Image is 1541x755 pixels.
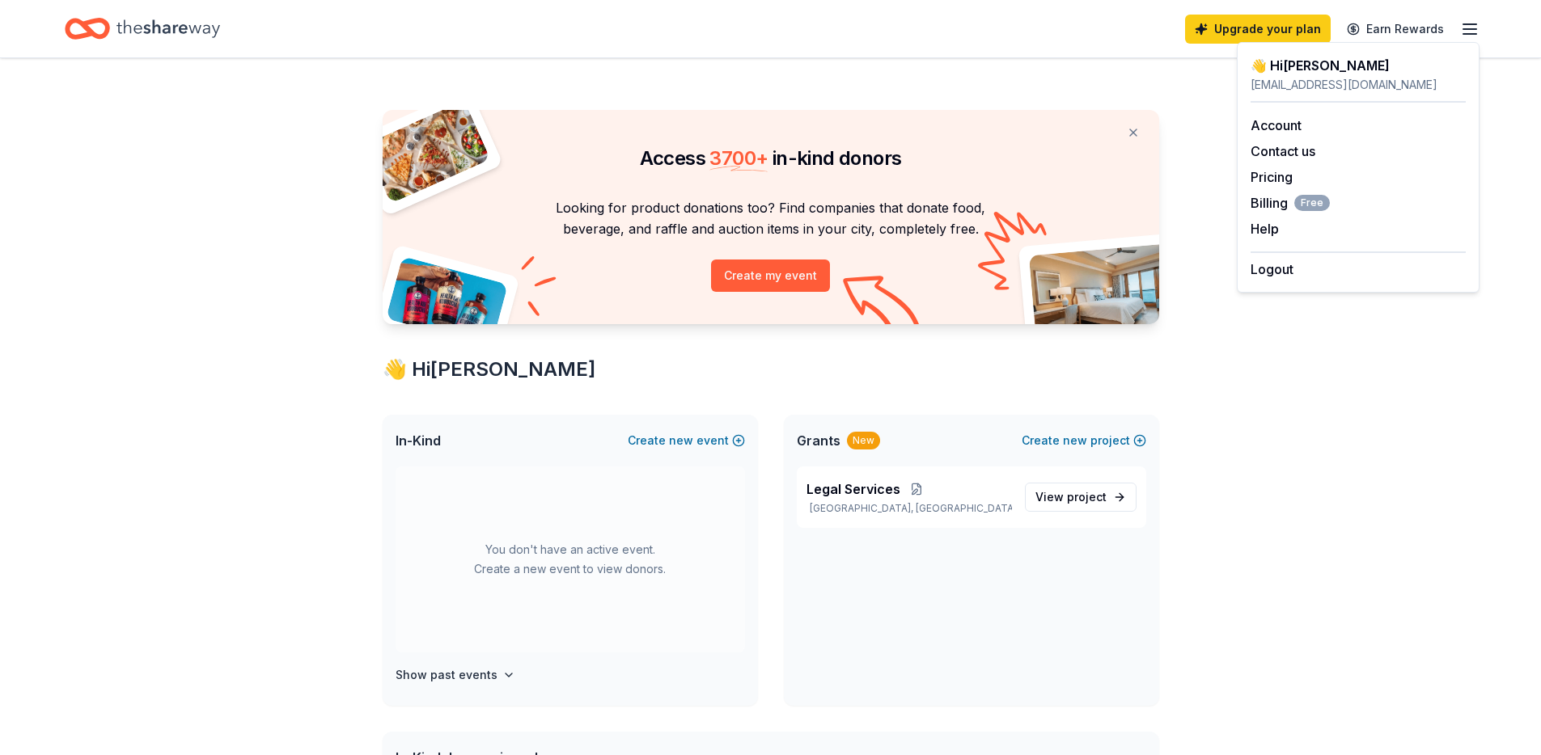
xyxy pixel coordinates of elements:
button: Contact us [1251,141,1315,161]
p: Looking for product donations too? Find companies that donate food, beverage, and raffle and auct... [402,197,1140,240]
img: Pizza [364,100,490,204]
span: Free [1294,195,1330,211]
a: View project [1025,483,1137,512]
div: New [847,432,880,449]
div: You don't have an active event. Create a new event to view donors. [396,466,745,652]
div: 👋 Hi [PERSON_NAME] [1251,56,1466,75]
p: [GEOGRAPHIC_DATA], [GEOGRAPHIC_DATA] [806,502,1012,515]
span: Grants [797,431,840,450]
button: Createnewevent [628,431,745,450]
span: In-Kind [396,431,441,450]
span: Billing [1251,193,1330,213]
button: Createnewproject [1022,431,1146,450]
span: Access in-kind donors [640,146,902,170]
button: Logout [1251,259,1293,279]
span: View [1035,487,1107,507]
button: Help [1251,219,1279,238]
span: Legal Services [806,479,900,499]
span: new [669,431,693,450]
button: Show past events [396,665,515,685]
button: BillingFree [1251,193,1330,213]
span: project [1067,490,1107,504]
h4: Show past events [396,665,497,685]
img: Curvy arrow [843,276,924,336]
div: [EMAIL_ADDRESS][DOMAIN_NAME] [1251,75,1466,95]
div: 👋 Hi [PERSON_NAME] [383,356,1159,382]
span: 3700 + [709,146,768,170]
span: new [1063,431,1087,450]
a: Earn Rewards [1337,15,1454,44]
button: Create my event [711,259,830,292]
a: Upgrade your plan [1185,15,1331,44]
a: Home [65,10,220,48]
a: Pricing [1251,169,1293,185]
a: Account [1251,117,1302,133]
